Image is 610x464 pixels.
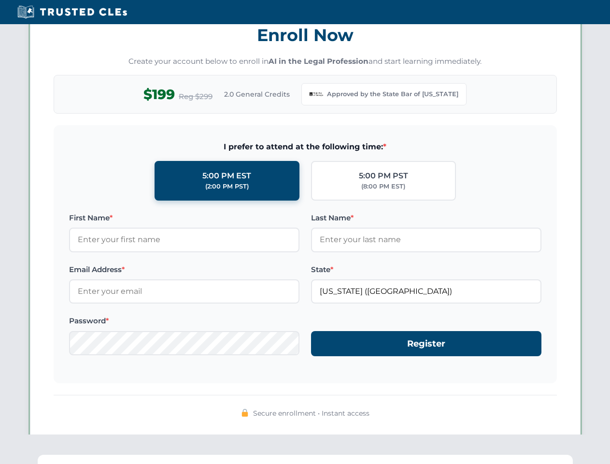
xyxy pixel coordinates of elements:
[253,408,369,419] span: Secure enrollment • Instant access
[69,279,299,304] input: Enter your email
[311,264,541,275] label: State
[311,212,541,224] label: Last Name
[359,170,408,182] div: 5:00 PM PST
[361,182,405,191] div: (8:00 PM EST)
[202,170,251,182] div: 5:00 PM EST
[224,89,290,100] span: 2.0 General Credits
[143,84,175,105] span: $199
[311,228,541,252] input: Enter your last name
[69,228,299,252] input: Enter your first name
[310,87,323,101] img: Georgia Bar
[269,57,369,66] strong: AI in the Legal Profession
[179,91,213,102] span: Reg $299
[69,141,541,153] span: I prefer to attend at the following time:
[327,89,458,99] span: Approved by the State Bar of [US_STATE]
[69,212,299,224] label: First Name
[311,279,541,304] input: Georgia (GA)
[14,5,130,19] img: Trusted CLEs
[311,331,541,357] button: Register
[241,409,249,417] img: 🔒
[54,56,557,67] p: Create your account below to enroll in and start learning immediately.
[205,182,249,191] div: (2:00 PM PST)
[69,315,299,327] label: Password
[69,264,299,275] label: Email Address
[54,20,557,50] h3: Enroll Now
